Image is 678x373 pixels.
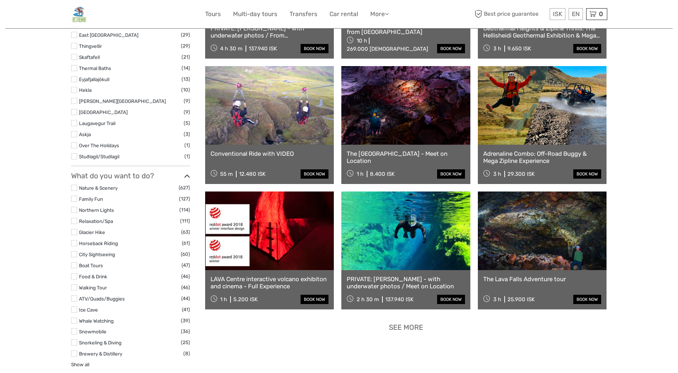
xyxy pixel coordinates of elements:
[79,131,91,137] a: Askja
[79,76,109,82] a: Eyjafjallajökull
[79,54,100,60] a: Skaftafell
[79,87,91,93] a: Hekla
[508,45,531,52] div: 9.650 ISK
[370,9,389,19] a: More
[211,275,329,290] a: LAVA Centre interactive volcano exhibiton and cinema - Full Experience
[79,329,107,334] a: Snowmobile
[179,206,190,214] span: (114)
[79,263,103,268] a: Boat Tours
[220,45,242,52] span: 4 h 30 m
[179,184,190,192] span: (627)
[347,46,428,52] div: 269.000 [DEMOGRAPHIC_DATA]
[79,154,119,159] a: Stuðlagil/Studlagil
[220,171,233,177] span: 55 m
[357,296,379,303] span: 2 h 30 m
[385,296,414,303] div: 137.940 ISK
[79,98,166,104] a: [PERSON_NAME][GEOGRAPHIC_DATA]
[79,296,125,302] a: ATV/Quads/Buggies
[79,207,114,213] a: Northern Lights
[182,261,190,269] span: (47)
[79,307,98,313] a: Ice Cave
[383,320,429,335] a: See more
[79,285,107,290] a: Walking Tour
[182,239,190,247] span: (61)
[370,171,395,177] div: 8.400 ISK
[182,75,190,83] span: (13)
[183,349,190,358] span: (8)
[184,119,190,127] span: (5)
[181,294,190,303] span: (44)
[79,274,107,279] a: Food & Drink
[79,109,128,115] a: [GEOGRAPHIC_DATA]
[79,240,118,246] a: Horseback Riding
[79,318,114,324] a: Whale Watching
[205,9,221,19] a: Tours
[357,171,363,177] span: 1 h
[79,120,115,126] a: Laugavegur Trail
[79,32,138,38] a: East [GEOGRAPHIC_DATA]
[79,43,102,49] a: Thingvellir
[10,13,81,18] p: We're away right now. Please check back later!
[71,5,87,23] img: General Info:
[71,171,190,180] h3: What do you want to do?
[79,143,119,148] a: Over The Holidays
[347,150,465,165] a: The [GEOGRAPHIC_DATA] - Meet on Location
[181,327,190,335] span: (36)
[493,171,501,177] span: 3 h
[437,44,465,53] a: book now
[508,296,535,303] div: 25.900 ISK
[79,252,115,257] a: City Sightseeing
[181,250,190,258] span: (60)
[239,171,266,177] div: 12.480 ISK
[347,275,465,290] a: PRIVATE: [PERSON_NAME] - with underwater photos / Meet on Location
[573,169,601,179] a: book now
[220,296,227,303] span: 1 h
[79,218,113,224] a: Relaxation/Spa
[184,141,190,149] span: (1)
[79,185,118,191] a: Nature & Scenery
[553,10,562,18] span: ISK
[179,195,190,203] span: (127)
[493,296,501,303] span: 3 h
[181,228,190,236] span: (63)
[182,53,190,61] span: (21)
[483,275,602,283] a: The Lava Falls Adventure tour
[330,9,358,19] a: Car rental
[184,152,190,160] span: (1)
[211,150,329,157] a: Conventional Ride with VIDEO
[182,64,190,72] span: (14)
[301,295,328,304] a: book now
[79,196,103,202] a: Family Fun
[181,317,190,325] span: (39)
[71,362,89,367] a: Show all
[493,45,501,52] span: 3 h
[79,65,111,71] a: Thermal Baths
[598,10,604,18] span: 0
[357,38,367,44] span: 10 h
[573,44,601,53] a: book now
[181,338,190,347] span: (25)
[181,283,190,292] span: (46)
[180,217,190,225] span: (111)
[437,169,465,179] a: book now
[184,97,190,105] span: (9)
[473,8,548,20] span: Best price guarantee
[233,9,277,19] a: Multi-day tours
[483,25,602,39] a: Geothermal Heights & Zipline Thrills: The Hellisheidi Geothermal Exhibition & Mega Zipline Adventure
[181,86,190,94] span: (10)
[82,11,91,20] button: Open LiveChat chat widget
[437,295,465,304] a: book now
[301,169,328,179] a: book now
[181,42,190,50] span: (29)
[79,351,122,357] a: Brewery & Distillery
[301,44,328,53] a: book now
[289,9,317,19] a: Transfers
[249,45,277,52] div: 137.940 ISK
[79,229,105,235] a: Glacier Hike
[233,296,258,303] div: 5.200 ISK
[573,295,601,304] a: book now
[483,150,602,165] a: Adrenaline Combo: Off-Road Buggy & Mega Zipline Experience
[184,130,190,138] span: (3)
[182,305,190,314] span: (41)
[211,25,329,39] a: PRIVATE: [PERSON_NAME] - with underwater photos / From [GEOGRAPHIC_DATA]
